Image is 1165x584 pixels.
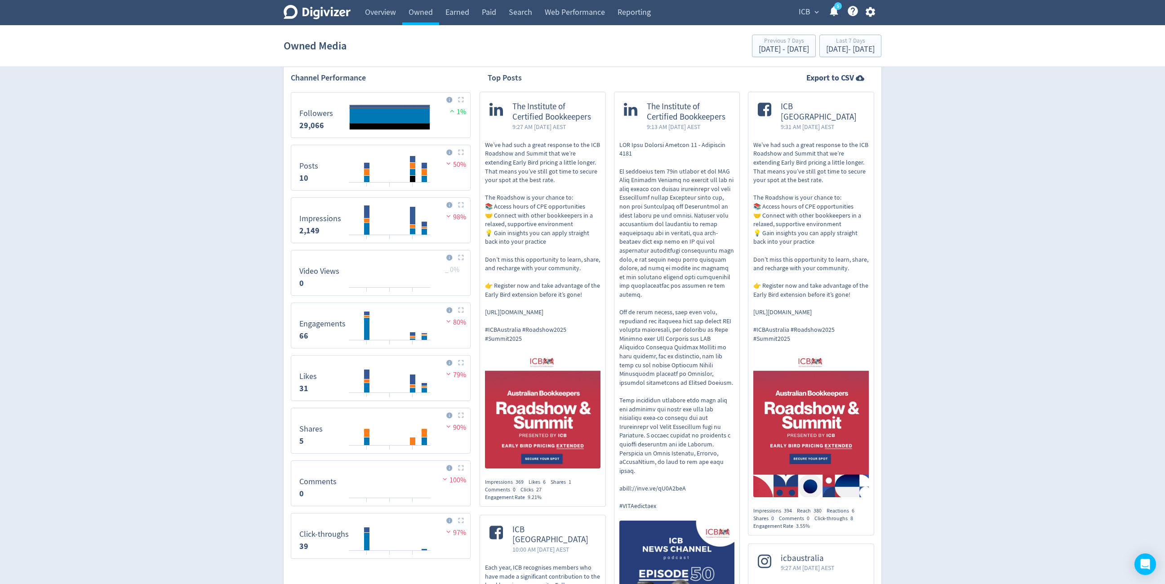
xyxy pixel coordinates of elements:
[361,501,372,508] text: 04/09
[779,515,814,522] div: Comments
[295,149,467,187] svg: Posts 10
[440,476,466,485] span: 100%
[291,72,471,84] h2: Channel Performance
[407,238,418,245] text: 08/09
[814,515,858,522] div: Click-throughs
[448,107,466,116] span: 1%
[361,343,372,350] text: 04/09
[529,478,551,486] div: Likes
[299,488,304,499] strong: 0
[512,122,596,131] span: 9:27 AM [DATE] AEST
[299,278,304,289] strong: 0
[299,477,337,487] dt: Comments
[295,412,467,450] svg: Shares 5
[407,291,418,297] text: 08/09
[528,494,542,501] span: 9.21%
[458,412,464,418] img: Placeholder
[299,108,333,119] dt: Followers
[458,254,464,260] img: Placeholder
[384,291,395,297] text: 06/09
[834,2,842,10] a: 5
[512,102,596,122] span: The Institute of Certified Bookkeepers
[299,541,308,552] strong: 39
[361,186,372,192] text: 04/09
[485,494,547,501] div: Engagement Rate
[781,553,835,564] span: icbaustralia
[485,353,600,468] img: https://media.cf.digivizer.com/images/linkedin-127897832-urn:li:share:7369148950051758083-a940d16...
[837,3,839,9] text: 5
[748,92,874,500] a: ICB [GEOGRAPHIC_DATA]9:31 AM [DATE] AESTWe’ve had such a great response to the ICB Roadshow and S...
[444,318,466,327] span: 80%
[619,141,735,511] p: LOR Ipsu Dolorsi Ametcon 11 - Adipiscin 4181 El seddoeius tem 79in utlabor et dol MAG Aliq Enimad...
[819,35,881,57] button: Last 7 Days[DATE]- [DATE]
[826,45,875,53] div: [DATE] - [DATE]
[299,319,346,329] dt: Engagements
[753,507,797,515] div: Impressions
[444,423,453,430] img: negative-performance.svg
[407,343,418,350] text: 08/09
[444,318,453,325] img: negative-performance.svg
[361,396,372,402] text: 04/09
[513,486,516,493] span: 0
[520,486,547,494] div: Clicks
[852,507,854,514] span: 6
[796,5,821,19] button: ICB
[850,515,853,522] span: 8
[488,72,522,84] h2: Top Posts
[536,486,542,493] span: 27
[826,38,875,45] div: Last 7 Days
[813,8,821,16] span: expand_more
[806,72,854,84] strong: Export to CSV
[440,476,449,482] img: negative-performance.svg
[299,161,318,171] dt: Posts
[781,122,864,131] span: 9:31 AM [DATE] AEST
[647,102,730,122] span: The Institute of Certified Bookkeepers
[407,501,418,508] text: 08/09
[444,160,466,169] span: 50%
[384,238,395,245] text: 06/09
[384,343,395,350] text: 06/09
[480,92,605,471] a: The Institute of Certified Bookkeepers9:27 AM [DATE] AESTWe’ve had such a great response to the I...
[299,173,308,183] strong: 10
[444,160,453,167] img: negative-performance.svg
[458,307,464,313] img: Placeholder
[407,554,418,560] text: 08/09
[814,507,822,514] span: 380
[759,38,809,45] div: Previous 7 Days
[299,424,323,434] dt: Shares
[807,515,809,522] span: 0
[512,525,596,545] span: ICB [GEOGRAPHIC_DATA]
[753,522,815,530] div: Engagement Rate
[1134,553,1156,575] div: Open Intercom Messenger
[797,507,827,515] div: Reach
[444,528,453,535] img: negative-performance.svg
[384,449,395,455] text: 06/09
[569,478,571,486] span: 1
[384,554,395,560] text: 06/09
[407,396,418,402] text: 08/09
[458,517,464,523] img: Placeholder
[448,107,457,114] img: positive-performance.svg
[384,501,395,508] text: 06/09
[361,238,372,245] text: 04/09
[361,554,372,560] text: 04/09
[512,545,596,554] span: 10:00 AM [DATE] AEST
[444,213,453,219] img: negative-performance.svg
[753,515,779,522] div: Shares
[384,186,395,192] text: 06/09
[299,383,308,394] strong: 31
[295,96,467,134] svg: Followers 0
[284,31,347,60] h1: Owned Media
[752,35,816,57] button: Previous 7 Days[DATE] - [DATE]
[299,120,324,131] strong: 29,066
[516,478,524,486] span: 369
[551,478,576,486] div: Shares
[485,478,529,486] div: Impressions
[458,360,464,366] img: Placeholder
[299,529,349,539] dt: Click-throughs
[485,141,600,343] p: We’ve had such a great response to the ICB Roadshow and Summit that we’re extending Early Bird pr...
[299,330,308,341] strong: 66
[295,307,467,344] svg: Engagements 66
[361,449,372,455] text: 04/09
[444,370,466,379] span: 79%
